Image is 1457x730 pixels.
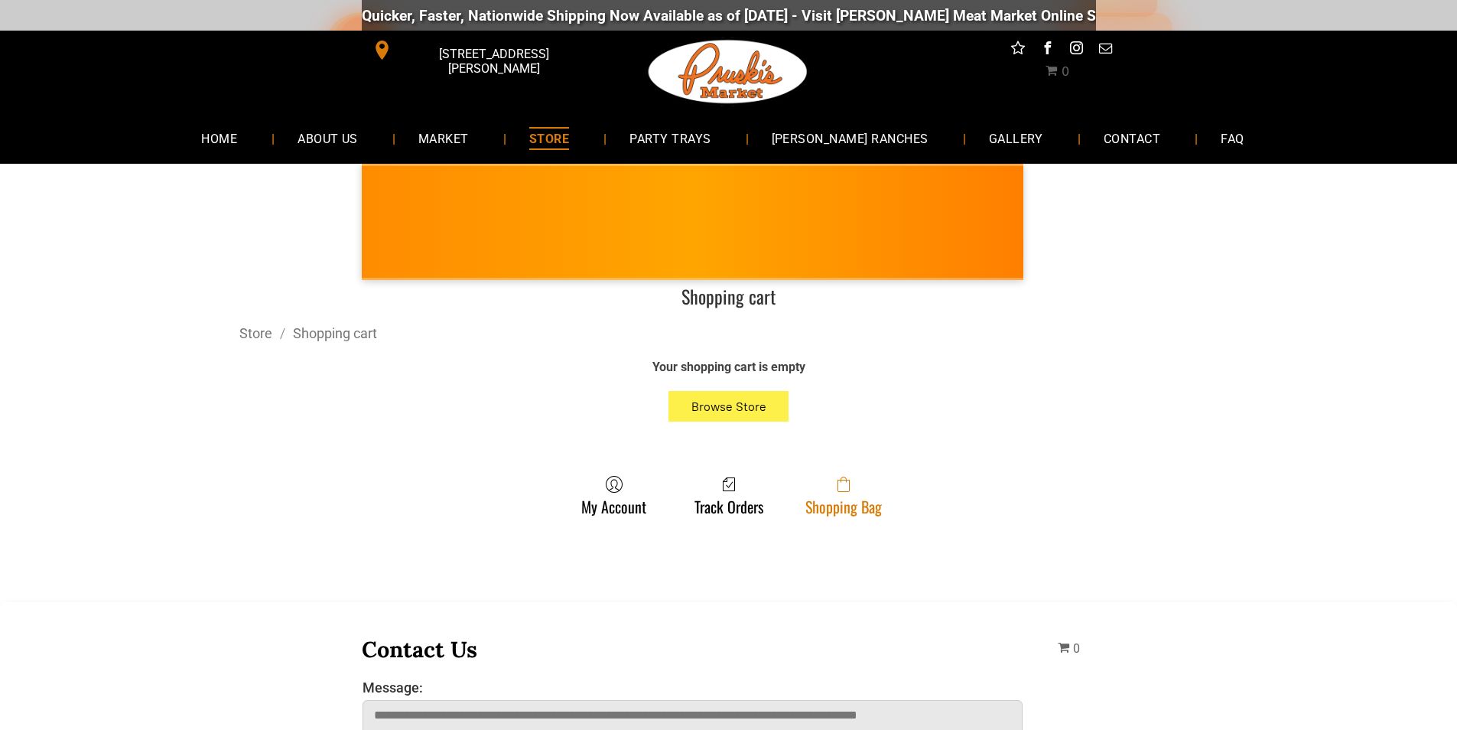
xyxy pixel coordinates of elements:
button: Browse Store [668,391,789,422]
a: PARTY TRAYS [607,118,733,158]
span: [STREET_ADDRESS][PERSON_NAME] [395,39,592,83]
a: [STREET_ADDRESS][PERSON_NAME] [362,38,596,62]
a: MARKET [395,118,492,158]
a: facebook [1037,38,1057,62]
a: GALLERY [966,118,1066,158]
span: 0 [1062,64,1069,79]
a: STORE [506,118,592,158]
a: CONTACT [1081,118,1183,158]
a: Social network [1008,38,1028,62]
a: Track Orders [687,475,771,516]
label: Message: [363,679,1023,696]
h1: Shopping cart [239,285,1218,308]
a: ABOUT US [275,118,381,158]
a: Store [239,325,272,341]
a: [PERSON_NAME] RANCHES [749,118,951,158]
a: instagram [1066,38,1086,62]
span: Browse Store [691,399,766,414]
a: email [1095,38,1115,62]
a: Shopping cart [293,325,377,341]
div: Quicker, Faster, Nationwide Shipping Now Available as of [DATE] - Visit [PERSON_NAME] Meat Market... [362,7,1288,24]
div: Breadcrumbs [239,324,1218,343]
span: / [272,325,293,341]
h3: Contact Us [362,635,1024,663]
div: Your shopping cart is empty [454,359,1004,376]
a: My Account [574,475,654,516]
a: FAQ [1198,118,1267,158]
span: 0 [1073,641,1080,656]
a: Shopping Bag [798,475,889,516]
img: Pruski-s+Market+HQ+Logo2-1920w.png [646,31,811,113]
a: HOME [178,118,260,158]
